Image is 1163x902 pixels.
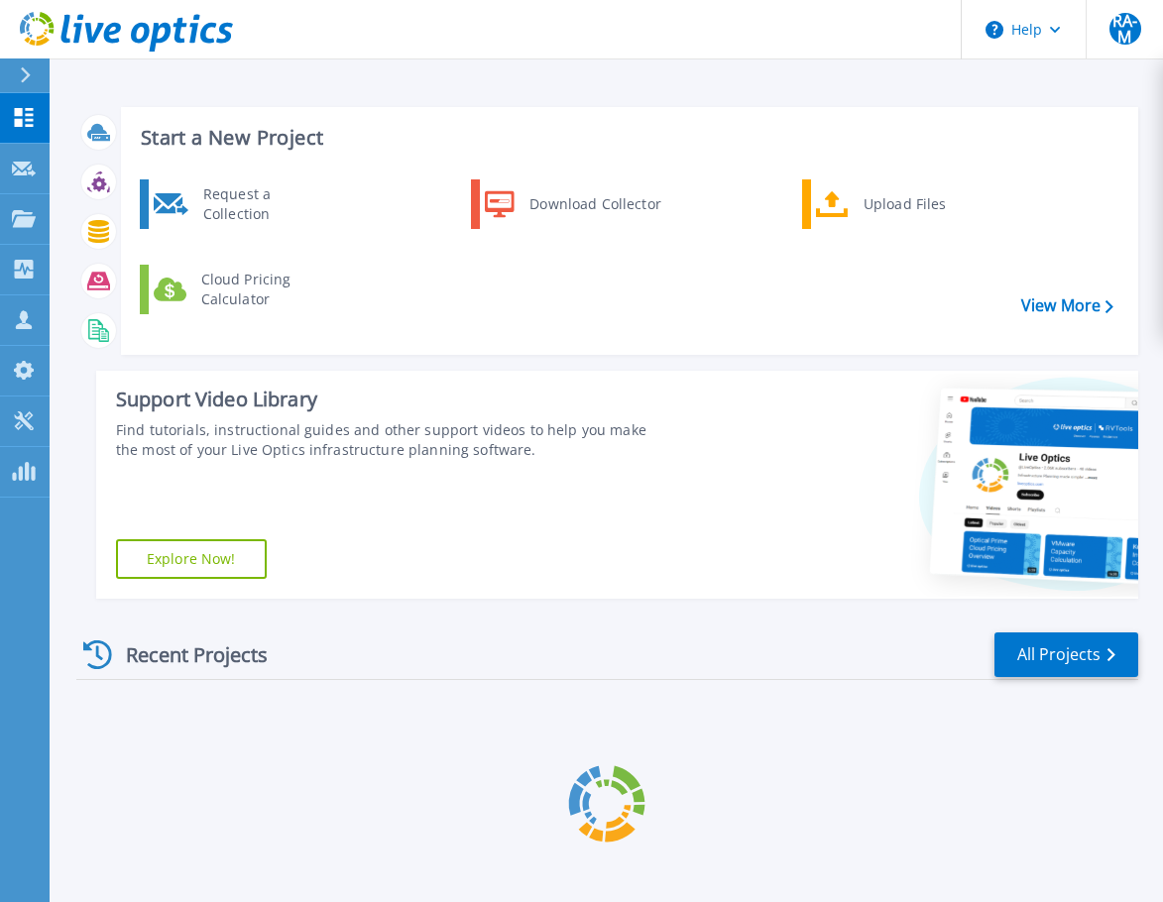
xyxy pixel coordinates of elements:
[116,420,655,460] div: Find tutorials, instructional guides and other support videos to help you make the most of your L...
[76,630,294,679] div: Recent Projects
[1109,13,1141,45] span: RA-M
[1021,296,1113,315] a: View More
[140,179,343,229] a: Request a Collection
[802,179,1005,229] a: Upload Files
[854,184,1000,224] div: Upload Files
[191,270,338,309] div: Cloud Pricing Calculator
[116,539,267,579] a: Explore Now!
[141,127,1112,149] h3: Start a New Project
[471,179,674,229] a: Download Collector
[520,184,669,224] div: Download Collector
[193,184,338,224] div: Request a Collection
[140,265,343,314] a: Cloud Pricing Calculator
[994,632,1138,677] a: All Projects
[116,387,655,412] div: Support Video Library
